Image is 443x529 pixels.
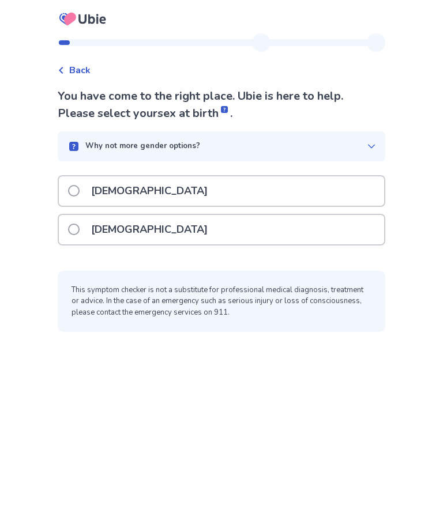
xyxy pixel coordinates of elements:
[85,141,200,152] p: Why not more gender options?
[84,176,215,206] p: [DEMOGRAPHIC_DATA]
[58,88,385,122] p: You have come to the right place. Ubie is here to help. Please select your .
[84,215,215,244] p: [DEMOGRAPHIC_DATA]
[72,285,371,319] p: This symptom checker is not a substitute for professional medical diagnosis, treatment or advice....
[69,63,91,77] span: Back
[157,105,230,121] span: sex at birth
